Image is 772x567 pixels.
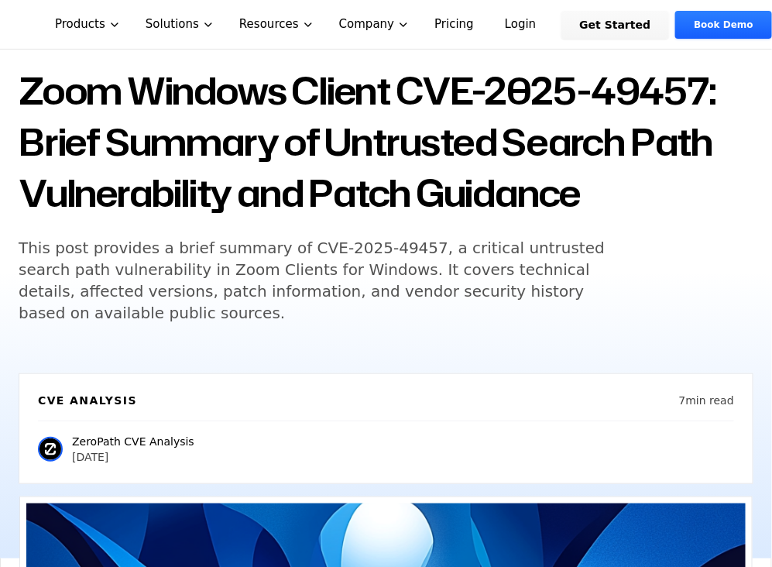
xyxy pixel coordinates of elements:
font: Company [339,15,395,33]
a: Get Started [561,11,670,39]
p: ZeroPath CVE Analysis [72,434,194,449]
font: 7 min read [679,394,734,407]
font: Solutions [146,15,199,33]
p: [DATE] [72,449,194,465]
a: Login [486,11,555,39]
h1: Zoom Windows Client CVE-2025-49457: Brief Summary of Untrusted Search Path Vulnerability and Patc... [19,65,753,218]
h5: This post provides a brief summary of CVE-2025-49457, a critical untrusted search path vulnerabil... [19,237,613,324]
font: Products [55,15,105,33]
a: Book Demo [675,11,772,39]
font: Resources [239,15,299,33]
font: Pricing [434,15,474,33]
img: ZeroPath CVE Analysis [38,437,63,462]
h6: CVE Analysis [38,393,137,408]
